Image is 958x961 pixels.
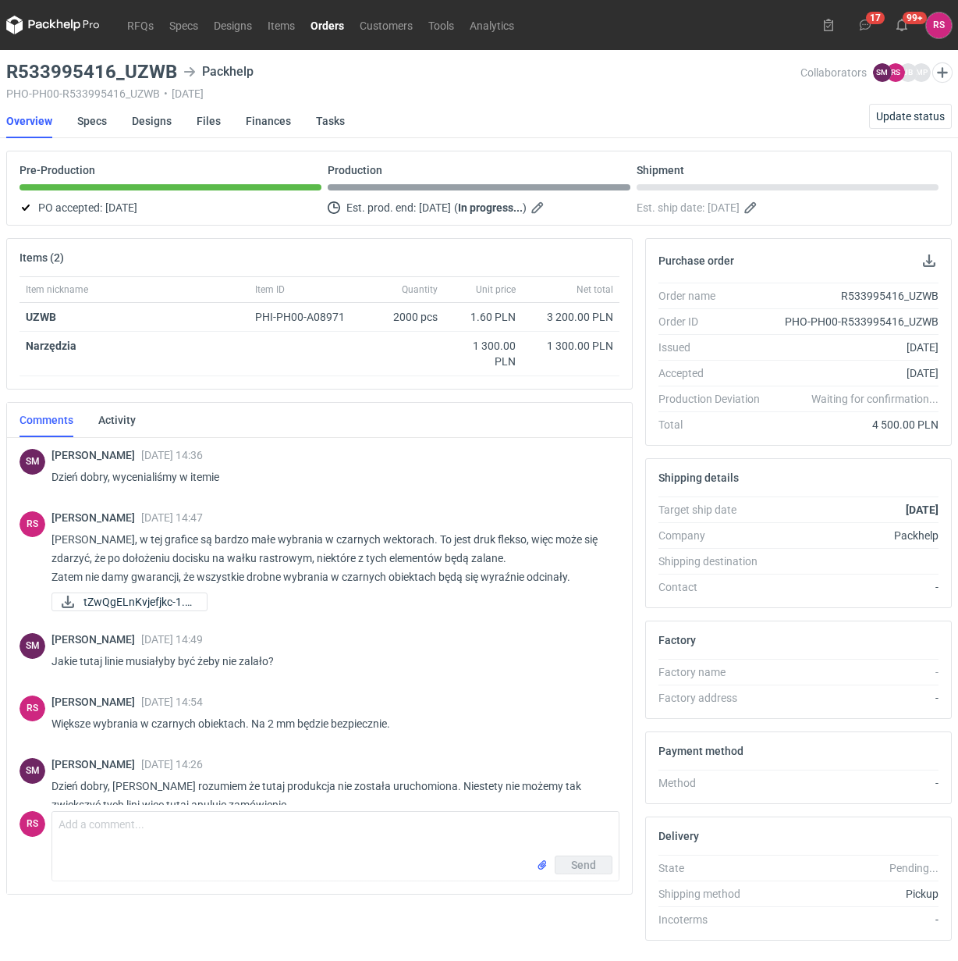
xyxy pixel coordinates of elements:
[6,62,177,81] h3: R533995416_UZWB
[328,164,382,176] p: Production
[77,104,107,138] a: Specs
[20,164,95,176] p: Pre-Production
[303,16,352,34] a: Orders
[6,16,100,34] svg: Packhelp Pro
[920,251,938,270] button: Download PO
[51,593,208,611] div: tZwQgELnKvjefjkc-1.png
[770,886,938,902] div: Pickup
[51,593,208,611] a: tZwQgELnKvjefjkc-1.p...
[454,201,458,214] em: (
[658,634,696,646] h2: Factory
[51,714,607,733] p: Większe wybrania w czarnych obiektach. Na 2 mm będzie bezpiecznie.
[51,696,141,708] span: [PERSON_NAME]
[869,104,952,129] button: Update status
[20,633,45,659] div: Sebastian Markut
[926,12,952,38] div: Rafał Stani
[658,775,771,791] div: Method
[20,811,45,837] div: Rafał Stani
[770,579,938,595] div: -
[770,288,938,304] div: R533995416_UZWB
[658,912,771,927] div: Incoterms
[328,198,630,217] div: Est. prod. end:
[658,690,771,706] div: Factory address
[20,758,45,784] div: Sebastian Markut
[26,283,88,296] span: Item nickname
[26,340,76,352] strong: Narzędzia
[476,283,516,296] span: Unit price
[658,860,771,876] div: State
[20,511,45,537] div: Rafał Stani
[658,579,771,595] div: Contact
[658,391,771,407] div: Production Deviation
[98,403,136,437] a: Activity
[132,104,172,138] a: Designs
[6,104,52,138] a: Overview
[853,12,878,37] button: 17
[637,164,684,176] p: Shipment
[658,502,771,518] div: Target ship date
[770,664,938,680] div: -
[20,251,64,264] h2: Items (2)
[20,403,73,437] a: Comments
[20,449,45,475] figcaption: SM
[658,417,771,432] div: Total
[770,528,938,543] div: Packhelp
[6,87,800,100] div: PHO-PH00-R533995416_UZWB [DATE]
[420,16,462,34] a: Tools
[770,775,938,791] div: -
[658,553,771,569] div: Shipping destination
[577,283,613,296] span: Net total
[770,912,938,927] div: -
[770,314,938,329] div: PHO-PH00-R533995416_UZWB
[51,758,141,771] span: [PERSON_NAME]
[906,504,938,516] strong: [DATE]
[316,104,345,138] a: Tasks
[51,530,607,586] p: [PERSON_NAME], w tej grafice są bardzo małe wybrania w czarnych wektorach. To jest druk flekso, w...
[246,104,291,138] a: Finances
[141,696,203,708] span: [DATE] 14:54
[51,468,607,486] p: Dzień dobry, wycenialiśmy w itemie
[658,472,739,484] h2: Shipping details
[20,811,45,837] figcaption: RS
[876,111,945,122] span: Update status
[658,314,771,329] div: Order ID
[658,288,771,304] div: Order name
[770,340,938,355] div: [DATE]
[20,198,321,217] div: PO accepted:
[912,63,931,82] figcaption: MP
[51,633,141,646] span: [PERSON_NAME]
[20,511,45,537] figcaption: RS
[352,16,420,34] a: Customers
[708,198,740,217] span: [DATE]
[658,254,734,267] h2: Purchase order
[658,340,771,355] div: Issued
[20,696,45,721] figcaption: RS
[83,593,194,610] span: tZwQgELnKvjefjkc-1.p...
[528,309,613,325] div: 3 200.00 PLN
[658,528,771,543] div: Company
[141,511,203,524] span: [DATE] 14:47
[873,63,892,82] figcaption: SM
[366,303,444,332] div: 2000 pcs
[105,198,137,217] span: [DATE]
[800,66,867,79] span: Collaborators
[458,201,523,214] strong: In progress...
[51,511,141,524] span: [PERSON_NAME]
[20,758,45,784] figcaption: SM
[926,12,952,38] button: RS
[197,104,221,138] a: Files
[571,860,596,870] span: Send
[450,309,516,325] div: 1.60 PLN
[658,365,771,381] div: Accepted
[530,198,548,217] button: Edit estimated production end date
[743,198,761,217] button: Edit estimated shipping date
[20,633,45,659] figcaption: SM
[770,365,938,381] div: [DATE]
[658,886,771,902] div: Shipping method
[161,16,206,34] a: Specs
[183,62,254,81] div: Packhelp
[255,283,285,296] span: Item ID
[164,87,168,100] span: •
[889,12,914,37] button: 99+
